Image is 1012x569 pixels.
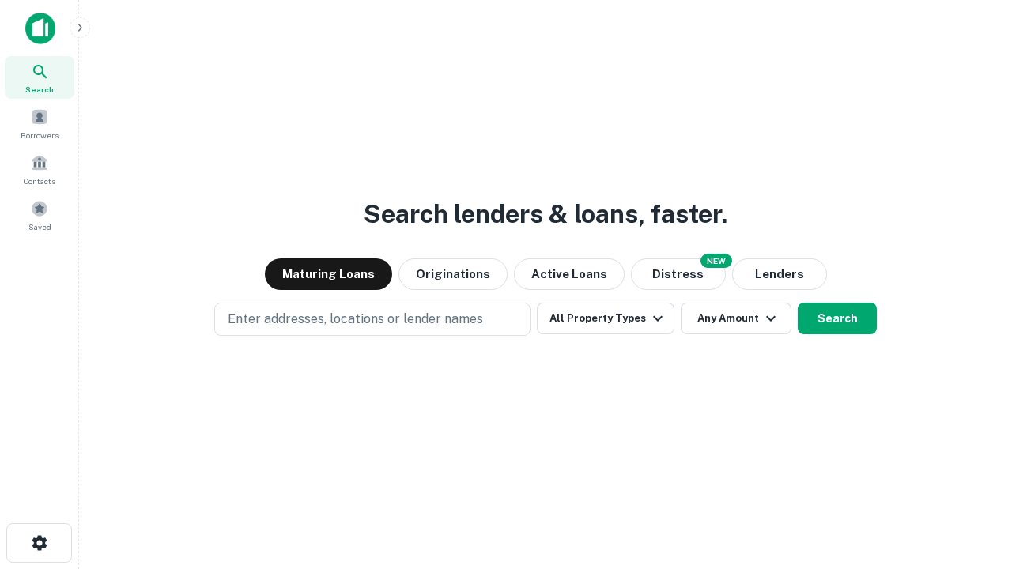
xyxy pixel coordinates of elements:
[700,254,732,268] div: NEW
[28,220,51,233] span: Saved
[933,443,1012,518] iframe: Chat Widget
[5,194,74,236] a: Saved
[5,56,74,99] a: Search
[398,258,508,290] button: Originations
[265,258,392,290] button: Maturing Loans
[24,175,55,187] span: Contacts
[631,258,726,290] button: Search distressed loans with lien and other non-mortgage details.
[514,258,625,290] button: Active Loans
[732,258,827,290] button: Lenders
[681,303,791,334] button: Any Amount
[214,303,531,336] button: Enter addresses, locations or lender names
[25,83,54,96] span: Search
[25,13,55,44] img: capitalize-icon.png
[228,310,483,329] p: Enter addresses, locations or lender names
[5,102,74,145] a: Borrowers
[21,129,59,141] span: Borrowers
[364,195,727,233] h3: Search lenders & loans, faster.
[5,148,74,190] a: Contacts
[537,303,674,334] button: All Property Types
[798,303,877,334] button: Search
